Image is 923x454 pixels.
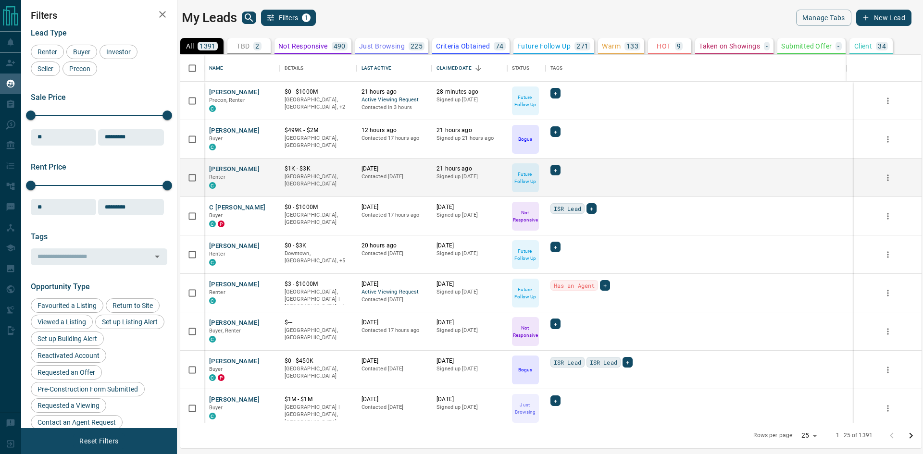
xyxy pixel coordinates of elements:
p: Future Follow Up [513,286,538,300]
p: Signed up [DATE] [437,250,502,258]
button: more [881,363,895,377]
p: Bogus [518,366,532,373]
span: Buyer [209,405,223,411]
p: Contacted [DATE] [362,296,427,304]
p: 1391 [200,43,216,49]
button: [PERSON_NAME] [209,88,260,97]
p: [GEOGRAPHIC_DATA] | [GEOGRAPHIC_DATA], [GEOGRAPHIC_DATA] [285,404,352,426]
div: condos.ca [209,374,216,381]
button: search button [242,12,256,24]
span: Favourited a Listing [34,302,100,309]
button: more [881,209,895,223]
p: Signed up [DATE] [437,365,502,373]
div: Details [285,55,304,82]
p: $--- [285,319,352,327]
div: Set up Listing Alert [95,315,164,329]
p: Contacted [DATE] [362,173,427,181]
button: [PERSON_NAME] [209,395,260,405]
p: 225 [411,43,423,49]
p: 490 [334,43,346,49]
p: Taken on Showings [699,43,760,49]
p: [DATE] [437,395,502,404]
p: 271 [576,43,588,49]
p: [DATE] [362,395,427,404]
p: Signed up [DATE] [437,288,502,296]
p: [DATE] [362,319,427,327]
div: + [550,165,561,175]
div: Last Active [357,55,432,82]
p: Signed up [DATE] [437,211,502,219]
span: + [554,88,557,98]
p: 133 [626,43,638,49]
div: Status [512,55,530,82]
p: Contacted [DATE] [362,250,427,258]
div: Reactivated Account [31,348,106,363]
span: Renter [34,48,61,56]
p: 21 hours ago [437,126,502,135]
div: + [623,357,633,368]
p: $0 - $1000M [285,203,352,211]
p: $3 - $1000M [285,280,352,288]
p: 12 hours ago [362,126,427,135]
div: Requested a Viewing [31,398,106,413]
p: [DATE] [362,165,427,173]
div: + [550,395,561,406]
p: All [186,43,194,49]
p: Criteria Obtained [436,43,490,49]
span: Renter [209,251,225,257]
button: [PERSON_NAME] [209,319,260,328]
div: Seller [31,61,60,76]
p: [GEOGRAPHIC_DATA], [GEOGRAPHIC_DATA] [285,211,352,226]
p: Signed up [DATE] [437,96,502,104]
span: Investor [103,48,134,56]
p: Submitted Offer [781,43,832,49]
span: Rent Price [31,162,66,172]
span: Viewed a Listing [34,318,89,326]
p: Toronto [285,288,352,311]
div: + [600,280,610,291]
div: Renter [31,45,64,59]
p: - [766,43,768,49]
span: Buyer, Renter [209,328,241,334]
div: Claimed Date [437,55,472,82]
div: Claimed Date [432,55,507,82]
span: + [554,127,557,136]
div: Last Active [362,55,391,82]
button: more [881,247,895,262]
p: Midtown | Central, Toronto [285,96,352,111]
p: [DATE] [437,280,502,288]
p: Future Follow Up [513,247,538,262]
p: Not Responsive [278,43,328,49]
button: [PERSON_NAME] [209,242,260,251]
p: Contacted 17 hours ago [362,211,427,219]
div: Tags [546,55,847,82]
div: + [550,88,561,98]
span: Active Viewing Request [362,96,427,104]
div: condos.ca [209,105,216,112]
button: [PERSON_NAME] [209,165,260,174]
button: more [881,286,895,300]
p: - [837,43,839,49]
div: condos.ca [209,336,216,343]
p: $0 - $450K [285,357,352,365]
p: [GEOGRAPHIC_DATA], [GEOGRAPHIC_DATA] [285,173,352,188]
p: $1K - $3K [285,165,352,173]
span: Contact an Agent Request [34,418,119,426]
p: Bogus [518,135,532,143]
p: [DATE] [437,319,502,327]
p: $499K - $2M [285,126,352,135]
p: Contacted 17 hours ago [362,327,427,334]
span: Buyer [209,212,223,219]
h2: Filters [31,10,167,21]
div: condos.ca [209,221,216,227]
p: [GEOGRAPHIC_DATA], [GEOGRAPHIC_DATA] [285,327,352,342]
div: Favourited a Listing [31,298,103,313]
div: + [550,126,561,137]
div: Contact an Agent Request [31,415,123,429]
span: Set up Building Alert [34,335,100,343]
button: Open [150,250,164,263]
div: + [550,319,561,329]
button: C [PERSON_NAME] [209,203,266,212]
p: Rows per page: [753,431,794,440]
span: + [590,204,593,213]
